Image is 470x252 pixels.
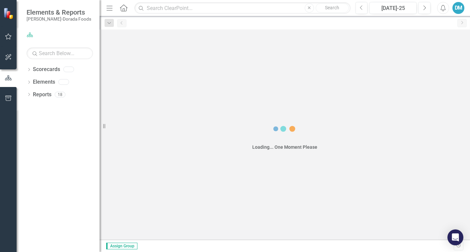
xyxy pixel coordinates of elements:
[33,91,51,99] a: Reports
[3,8,15,19] img: ClearPoint Strategy
[369,2,417,14] button: [DATE]-25
[27,47,93,59] input: Search Below...
[27,8,91,16] span: Elements & Reports
[447,229,463,245] div: Open Intercom Messenger
[33,66,60,73] a: Scorecards
[372,4,414,12] div: [DATE]-25
[27,16,91,22] small: [PERSON_NAME]-Dorada Foods
[252,144,317,150] div: Loading... One Moment Please
[55,92,65,97] div: 18
[316,3,349,13] button: Search
[33,78,55,86] a: Elements
[134,2,350,14] input: Search ClearPoint...
[325,5,339,10] span: Search
[106,243,137,249] span: Assign Group
[452,2,464,14] button: DM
